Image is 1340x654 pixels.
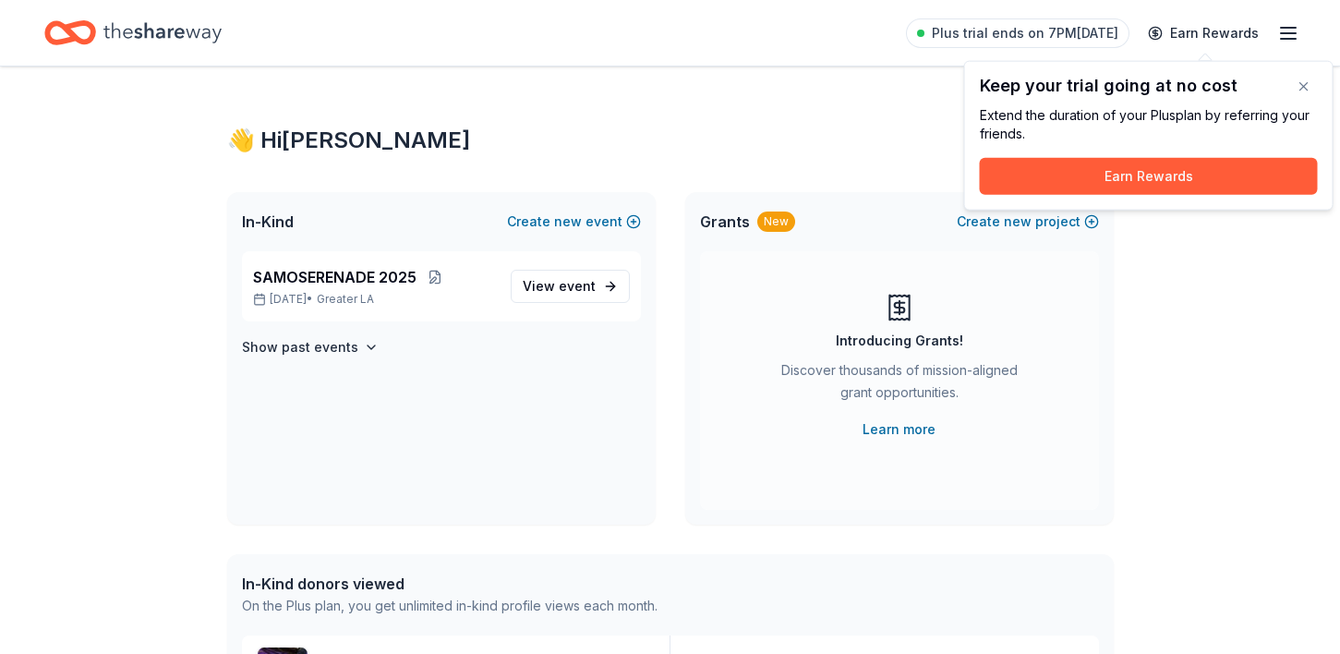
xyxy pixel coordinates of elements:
[242,336,379,358] button: Show past events
[774,359,1025,411] div: Discover thousands of mission-aligned grant opportunities.
[932,22,1118,44] span: Plus trial ends on 7PM[DATE]
[242,336,358,358] h4: Show past events
[253,292,496,307] p: [DATE] •
[980,77,1318,95] div: Keep your trial going at no cost
[253,266,416,288] span: SAMOSERENADE 2025
[980,158,1318,195] button: Earn Rewards
[523,275,596,297] span: View
[511,270,630,303] a: View event
[507,211,641,233] button: Createnewevent
[1137,17,1270,50] a: Earn Rewards
[227,126,1114,155] div: 👋 Hi [PERSON_NAME]
[317,292,374,307] span: Greater LA
[1004,211,1032,233] span: new
[836,330,963,352] div: Introducing Grants!
[242,595,658,617] div: On the Plus plan, you get unlimited in-kind profile views each month.
[980,106,1318,143] div: Extend the duration of your Plus plan by referring your friends.
[554,211,582,233] span: new
[757,212,795,232] div: New
[957,211,1099,233] button: Createnewproject
[559,278,596,294] span: event
[242,211,294,233] span: In-Kind
[700,211,750,233] span: Grants
[44,11,222,54] a: Home
[863,418,936,441] a: Learn more
[906,18,1129,48] a: Plus trial ends on 7PM[DATE]
[242,573,658,595] div: In-Kind donors viewed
